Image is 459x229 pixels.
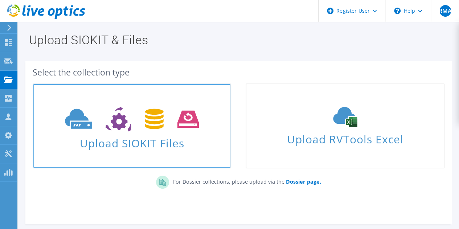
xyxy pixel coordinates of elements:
[439,5,451,17] span: RMA
[286,178,321,185] b: Dossier page.
[33,68,444,76] div: Select the collection type
[284,178,321,185] a: Dossier page.
[33,83,231,168] a: Upload SIOKIT Files
[246,83,444,168] a: Upload RVTools Excel
[33,133,230,149] span: Upload SIOKIT Files
[394,8,401,14] svg: \n
[169,176,321,186] p: For Dossier collections, please upload via the
[246,130,443,145] span: Upload RVTools Excel
[29,34,444,46] h1: Upload SIOKIT & Files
